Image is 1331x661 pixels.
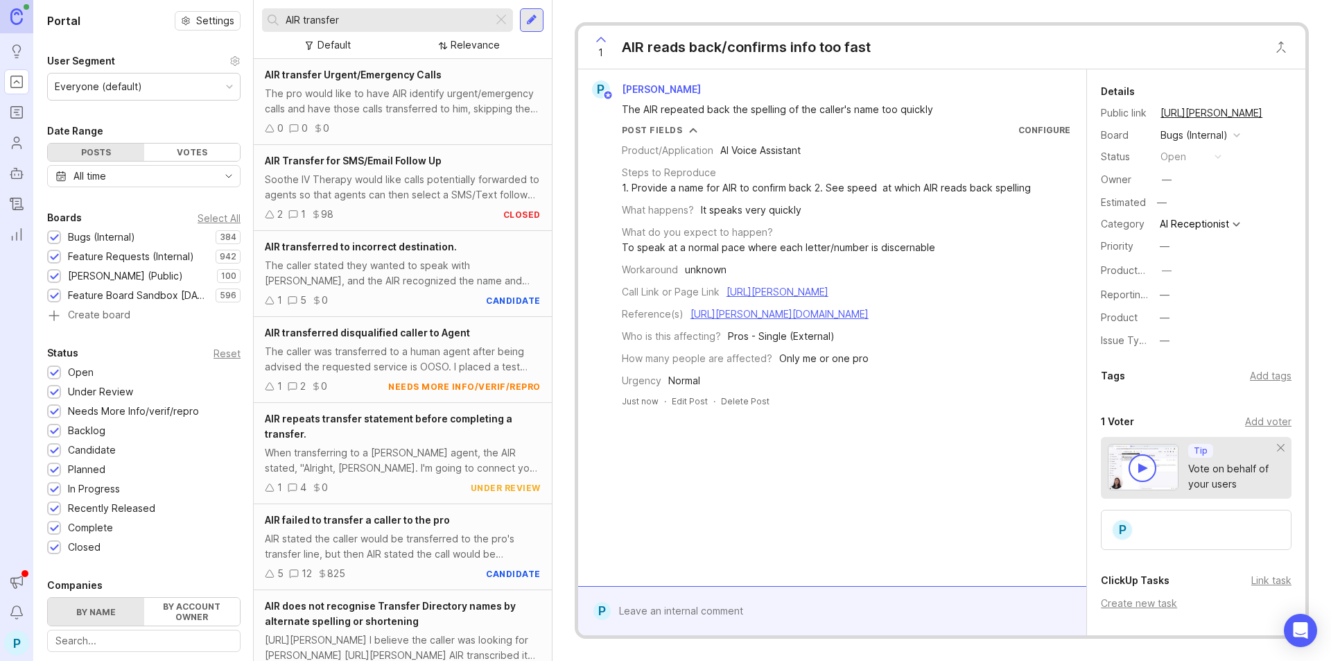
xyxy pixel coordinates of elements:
div: Needs More Info/verif/repro [68,404,199,419]
div: P [592,80,610,98]
div: Closed [68,540,101,555]
div: P [593,602,611,620]
div: Normal [668,373,700,388]
div: Post Fields [622,124,683,136]
div: 0 [277,121,284,136]
div: — [1160,239,1169,254]
div: 4 [300,480,306,495]
div: Product/Application [622,143,713,158]
div: open [1160,149,1186,164]
div: Owner [1101,172,1149,187]
div: Bugs (Internal) [1160,128,1228,143]
a: AIR Transfer for SMS/Email Follow UpSoothe IV Therapy would like calls potentially forwarded to a... [254,145,552,231]
div: To speak at a normal pace where each letter/number is discernable [622,240,935,255]
div: When transferring to a [PERSON_NAME] agent, the AIR stated, "Alright, [PERSON_NAME]. I'm going to... [265,445,541,476]
input: Search... [55,633,232,649]
div: Planned [68,462,105,477]
div: 0 [322,293,328,308]
div: 5 [277,566,284,581]
div: Boards [47,209,82,226]
div: 825 [327,566,345,581]
span: AIR transferred to incorrect destination. [265,241,457,252]
div: Steps to Reproduce [622,165,716,180]
div: Edit Post [672,395,708,407]
div: Everyone (default) [55,79,142,94]
div: — [1162,172,1172,187]
a: Reporting [4,222,29,247]
svg: toggle icon [218,171,240,182]
div: What do you expect to happen? [622,225,773,240]
span: AIR does not recognise Transfer Directory names by alternate spelling or shortening [265,600,516,627]
img: video-thumbnail-vote-d41b83416815613422e2ca741bf692cc.jpg [1108,444,1178,490]
label: By name [48,598,144,626]
a: Just now [622,395,659,407]
a: Settings [175,11,241,31]
div: Urgency [622,373,661,388]
label: By account owner [144,598,241,626]
a: Create board [47,310,241,323]
div: Vote on behalf of your users [1188,461,1278,492]
div: 2 [277,207,283,222]
div: P [1111,519,1133,541]
div: User Segment [47,53,115,69]
a: Changelog [4,191,29,216]
span: AIR transfer Urgent/Emergency Calls [265,69,442,80]
button: Post Fields [622,124,698,136]
div: Estimated [1101,198,1146,207]
div: 0 [321,379,327,394]
p: Tip [1194,445,1208,456]
div: Who is this affecting? [622,329,721,344]
div: Complete [68,520,113,535]
a: Autopilot [4,161,29,186]
button: P [4,630,29,655]
a: AIR transferred disqualified caller to AgentThe caller was transferred to a human agent after bei... [254,317,552,403]
a: [URL][PERSON_NAME][DOMAIN_NAME] [690,308,869,320]
button: Announcements [4,569,29,594]
img: Canny Home [10,8,23,24]
p: 596 [220,290,236,301]
label: Reporting Team [1101,289,1175,300]
div: 12 [302,566,312,581]
div: Open [68,365,94,380]
p: 384 [220,232,236,243]
div: 1 [301,207,306,222]
div: All time [73,169,106,184]
span: 1 [598,45,603,60]
div: Recently Released [68,501,155,516]
div: Backlog [68,423,105,438]
label: Product [1101,311,1138,323]
a: P[PERSON_NAME] [584,80,712,98]
label: Issue Type [1101,334,1151,346]
div: AIR stated the caller would be transferred to the pro's transfer line, but then AIR stated the ca... [265,531,541,562]
div: Add tags [1250,368,1291,384]
div: — [1162,263,1172,278]
div: Select All [198,214,241,222]
span: AIR repeats transfer statement before completing a transfer. [265,413,512,440]
a: Configure [1018,125,1070,135]
h1: Portal [47,12,80,29]
div: Workaround [622,262,678,277]
div: AI Voice Assistant [720,143,801,158]
a: AIR repeats transfer statement before completing a transfer.When transferring to a [PERSON_NAME] ... [254,403,552,504]
div: ClickUp Tasks [1101,572,1169,589]
div: Only me or one pro [779,351,869,366]
div: What happens? [622,203,694,218]
div: 1 Voter [1101,413,1134,430]
div: Add voter [1245,414,1291,429]
div: 1 [277,379,282,394]
input: Search... [286,12,487,28]
div: The AIR repeated back the spelling of the caller's name too quickly [622,102,1059,117]
div: Reference(s) [622,307,684,322]
div: Votes [144,144,241,161]
div: [PERSON_NAME] (Public) [68,268,183,284]
a: [URL][PERSON_NAME] [727,286,828,298]
div: candidate [486,295,541,307]
div: Bugs (Internal) [68,230,135,245]
div: Default [317,37,351,53]
div: Posts [48,144,144,161]
span: Settings [196,14,234,28]
div: 1 [277,293,282,308]
div: Under Review [68,384,133,400]
p: 100 [221,271,236,282]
